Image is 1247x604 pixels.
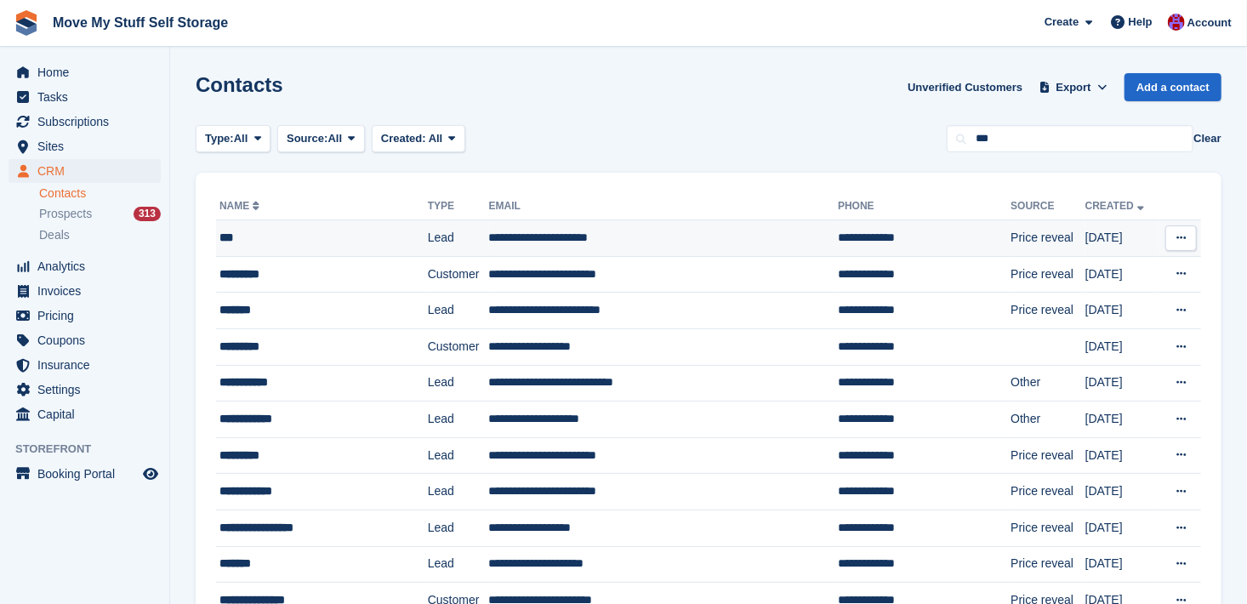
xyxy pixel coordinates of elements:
a: menu [9,60,161,84]
span: CRM [37,159,140,183]
span: Export [1056,79,1091,96]
th: Email [489,193,839,220]
td: Price reveal [1011,437,1085,474]
span: Account [1187,14,1232,31]
span: Tasks [37,85,140,109]
span: All [234,130,248,147]
span: Help [1129,14,1153,31]
div: 313 [134,207,161,221]
td: Lead [428,437,489,474]
a: menu [9,328,161,352]
a: menu [9,402,161,426]
span: All [328,130,343,147]
span: Analytics [37,254,140,278]
td: [DATE] [1085,402,1159,438]
td: Lead [428,293,489,329]
span: Invoices [37,279,140,303]
td: Price reveal [1011,546,1085,583]
td: [DATE] [1085,365,1159,402]
td: Other [1011,402,1085,438]
td: Lead [428,402,489,438]
span: Sites [37,134,140,158]
a: Unverified Customers [901,73,1029,101]
button: Clear [1193,130,1221,147]
a: Name [219,200,263,212]
img: Carrie Machin [1168,14,1185,31]
a: menu [9,353,161,377]
td: Lead [428,365,489,402]
a: menu [9,378,161,402]
h1: Contacts [196,73,283,96]
td: Price reveal [1011,256,1085,293]
span: Coupons [37,328,140,352]
td: Customer [428,328,489,365]
a: Move My Stuff Self Storage [46,9,235,37]
a: menu [9,254,161,278]
a: Contacts [39,185,161,202]
span: Subscriptions [37,110,140,134]
span: Pricing [37,304,140,328]
td: Lead [428,546,489,583]
span: Type: [205,130,234,147]
td: Lead [428,474,489,510]
td: [DATE] [1085,256,1159,293]
a: Prospects 313 [39,205,161,223]
a: menu [9,85,161,109]
img: stora-icon-8386f47178a22dfd0bd8f6a31ec36ba5ce8667c1dd55bd0f319d3a0aa187defe.svg [14,10,39,36]
td: Lead [428,220,489,257]
td: Price reveal [1011,474,1085,510]
span: Deals [39,227,70,243]
button: Source: All [277,125,365,153]
button: Type: All [196,125,270,153]
span: Prospects [39,206,92,222]
a: menu [9,159,161,183]
td: [DATE] [1085,293,1159,329]
a: Created [1085,200,1147,212]
td: Price reveal [1011,510,1085,546]
td: Other [1011,365,1085,402]
span: Source: [287,130,327,147]
a: menu [9,134,161,158]
span: Create [1045,14,1079,31]
th: Phone [838,193,1011,220]
th: Source [1011,193,1085,220]
td: [DATE] [1085,510,1159,546]
span: Booking Portal [37,462,140,486]
th: Type [428,193,489,220]
td: [DATE] [1085,328,1159,365]
a: menu [9,110,161,134]
td: [DATE] [1085,546,1159,583]
td: Price reveal [1011,293,1085,329]
span: Storefront [15,441,169,458]
span: Capital [37,402,140,426]
td: Customer [428,256,489,293]
td: Price reveal [1011,220,1085,257]
a: Add a contact [1125,73,1221,101]
span: Settings [37,378,140,402]
a: menu [9,304,161,328]
a: menu [9,279,161,303]
td: Lead [428,510,489,546]
span: Insurance [37,353,140,377]
a: Preview store [140,464,161,484]
span: Home [37,60,140,84]
button: Export [1036,73,1111,101]
a: Deals [39,226,161,244]
td: [DATE] [1085,220,1159,257]
button: Created: All [372,125,465,153]
td: [DATE] [1085,474,1159,510]
a: menu [9,462,161,486]
td: [DATE] [1085,437,1159,474]
span: Created: [381,132,426,145]
span: All [429,132,443,145]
